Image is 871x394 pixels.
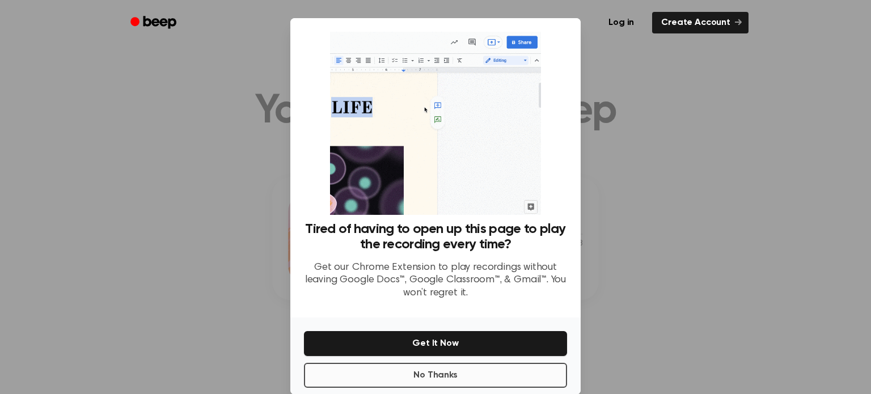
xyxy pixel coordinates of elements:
img: Beep extension in action [330,32,540,215]
button: Get It Now [304,331,567,356]
button: No Thanks [304,363,567,388]
a: Create Account [652,12,749,33]
a: Log in [597,10,645,36]
p: Get our Chrome Extension to play recordings without leaving Google Docs™, Google Classroom™, & Gm... [304,261,567,300]
a: Beep [122,12,187,34]
h3: Tired of having to open up this page to play the recording every time? [304,222,567,252]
